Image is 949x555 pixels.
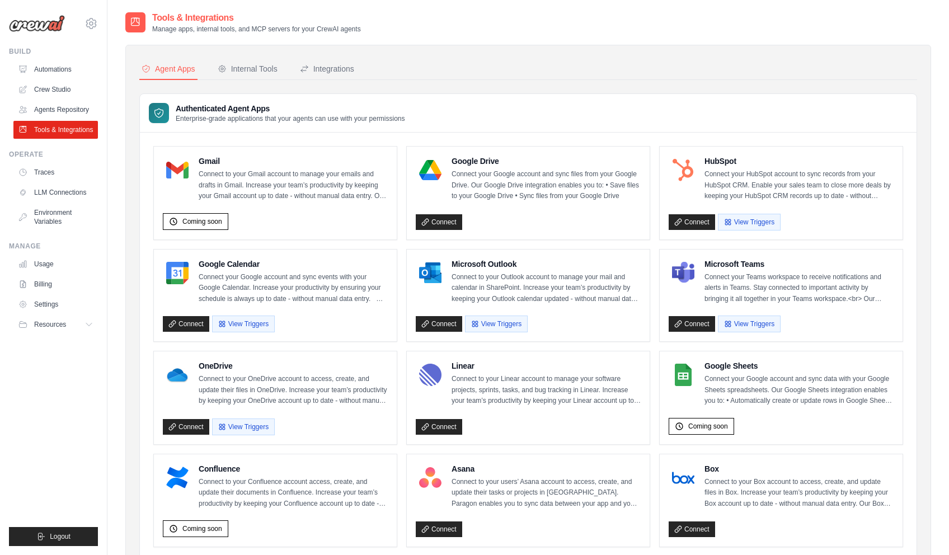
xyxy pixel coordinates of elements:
[218,63,278,74] div: Internal Tools
[718,316,781,332] button: View Triggers
[13,255,98,273] a: Usage
[419,364,441,386] img: Linear Logo
[672,467,694,489] img: Box Logo
[452,477,641,510] p: Connect to your users’ Asana account to access, create, and update their tasks or projects in [GE...
[50,532,71,541] span: Logout
[152,25,361,34] p: Manage apps, internal tools, and MCP servers for your CrewAI agents
[176,103,405,114] h3: Authenticated Agent Apps
[199,360,388,371] h4: OneDrive
[182,524,222,533] span: Coming soon
[419,467,441,489] img: Asana Logo
[416,214,462,230] a: Connect
[166,262,189,284] img: Google Calendar Logo
[704,169,894,202] p: Connect your HubSpot account to sync records from your HubSpot CRM. Enable your sales team to clo...
[13,184,98,201] a: LLM Connections
[199,374,388,407] p: Connect to your OneDrive account to access, create, and update their files in OneDrive. Increase ...
[704,272,894,305] p: Connect your Teams workspace to receive notifications and alerts in Teams. Stay connected to impo...
[13,101,98,119] a: Agents Repository
[13,81,98,98] a: Crew Studio
[166,159,189,181] img: Gmail Logo
[669,316,715,332] a: Connect
[199,156,388,167] h4: Gmail
[452,169,641,202] p: Connect your Google account and sync files from your Google Drive. Our Google Drive integration e...
[419,262,441,284] img: Microsoft Outlook Logo
[416,316,462,332] a: Connect
[704,463,894,474] h4: Box
[452,258,641,270] h4: Microsoft Outlook
[416,521,462,537] a: Connect
[212,316,275,332] button: View Triggers
[465,316,528,332] button: View Triggers
[298,59,356,80] button: Integrations
[139,59,198,80] button: Agent Apps
[704,477,894,510] p: Connect to your Box account to access, create, and update files in Box. Increase your team’s prod...
[163,419,209,435] a: Connect
[452,374,641,407] p: Connect to your Linear account to manage your software projects, sprints, tasks, and bug tracking...
[199,258,388,270] h4: Google Calendar
[672,364,694,386] img: Google Sheets Logo
[13,295,98,313] a: Settings
[9,242,98,251] div: Manage
[669,214,715,230] a: Connect
[419,159,441,181] img: Google Drive Logo
[199,477,388,510] p: Connect to your Confluence account access, create, and update their documents in Confluence. Incr...
[13,275,98,293] a: Billing
[182,217,222,226] span: Coming soon
[688,422,728,431] span: Coming soon
[212,418,275,435] button: View Triggers
[152,11,361,25] h2: Tools & Integrations
[704,374,894,407] p: Connect your Google account and sync data with your Google Sheets spreadsheets. Our Google Sheets...
[9,47,98,56] div: Build
[452,156,641,167] h4: Google Drive
[9,150,98,159] div: Operate
[34,320,66,329] span: Resources
[199,272,388,305] p: Connect your Google account and sync events with your Google Calendar. Increase your productivity...
[166,364,189,386] img: OneDrive Logo
[199,169,388,202] p: Connect to your Gmail account to manage your emails and drafts in Gmail. Increase your team’s pro...
[166,467,189,489] img: Confluence Logo
[9,527,98,546] button: Logout
[176,114,405,123] p: Enterprise-grade applications that your agents can use with your permissions
[9,15,65,32] img: Logo
[452,463,641,474] h4: Asana
[300,63,354,74] div: Integrations
[416,419,462,435] a: Connect
[672,159,694,181] img: HubSpot Logo
[13,121,98,139] a: Tools & Integrations
[672,262,694,284] img: Microsoft Teams Logo
[704,156,894,167] h4: HubSpot
[13,163,98,181] a: Traces
[704,360,894,371] h4: Google Sheets
[199,463,388,474] h4: Confluence
[13,204,98,231] a: Environment Variables
[13,316,98,333] button: Resources
[452,360,641,371] h4: Linear
[215,59,280,80] button: Internal Tools
[163,316,209,332] a: Connect
[452,272,641,305] p: Connect to your Outlook account to manage your mail and calendar in SharePoint. Increase your tea...
[704,258,894,270] h4: Microsoft Teams
[142,63,195,74] div: Agent Apps
[669,521,715,537] a: Connect
[13,60,98,78] a: Automations
[718,214,781,231] button: View Triggers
